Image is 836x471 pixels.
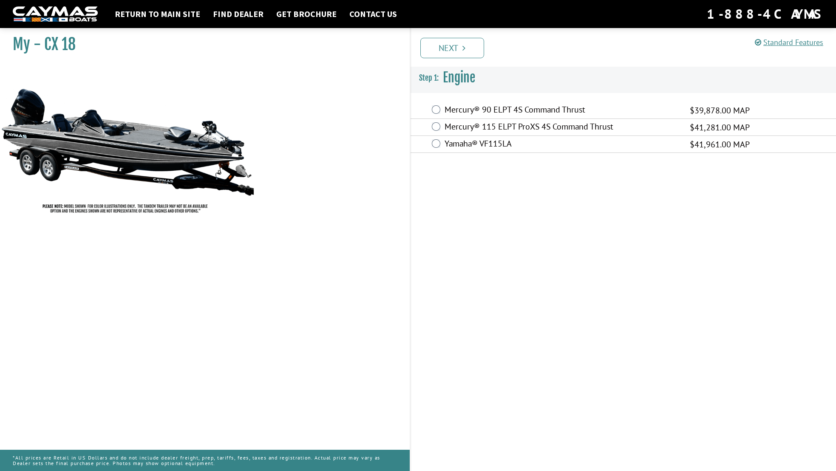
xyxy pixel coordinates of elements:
a: Find Dealer [209,8,268,20]
span: $41,961.00 MAP [690,138,750,151]
label: Mercury® 115 ELPT ProXS 4S Command Thrust [445,121,680,134]
h1: My - CX 18 [13,35,388,54]
div: 1-888-4CAYMAS [707,5,823,23]
a: Return to main site [111,8,204,20]
p: *All prices are Retail in US Dollars and do not include dealer freight, prep, tariffs, fees, taxe... [13,451,397,470]
label: Yamaha® VF115LA [445,138,680,151]
a: Contact Us [345,8,401,20]
span: $39,878.00 MAP [690,104,750,117]
img: white-logo-c9c8dbefe5ff5ceceb0f0178aa75bf4bb51f6bca0971e226c86eb53dfe498488.png [13,6,98,22]
a: Standard Features [755,37,823,47]
label: Mercury® 90 ELPT 4S Command Thrust [445,104,680,117]
span: $41,281.00 MAP [690,121,750,134]
a: Get Brochure [272,8,341,20]
a: Next [420,38,484,58]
